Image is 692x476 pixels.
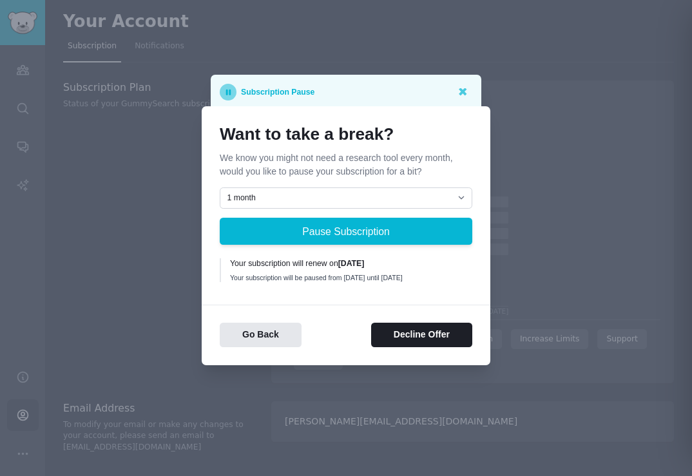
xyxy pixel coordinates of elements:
button: Pause Subscription [220,218,472,245]
div: Your subscription will be paused from [DATE] until [DATE] [230,273,463,282]
b: [DATE] [338,259,365,268]
button: Decline Offer [371,323,472,348]
p: We know you might not need a research tool every month, would you like to pause your subscription... [220,151,472,178]
p: Subscription Pause [241,84,314,100]
h1: Want to take a break? [220,124,472,145]
div: Your subscription will renew on [230,258,463,270]
button: Go Back [220,323,302,348]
